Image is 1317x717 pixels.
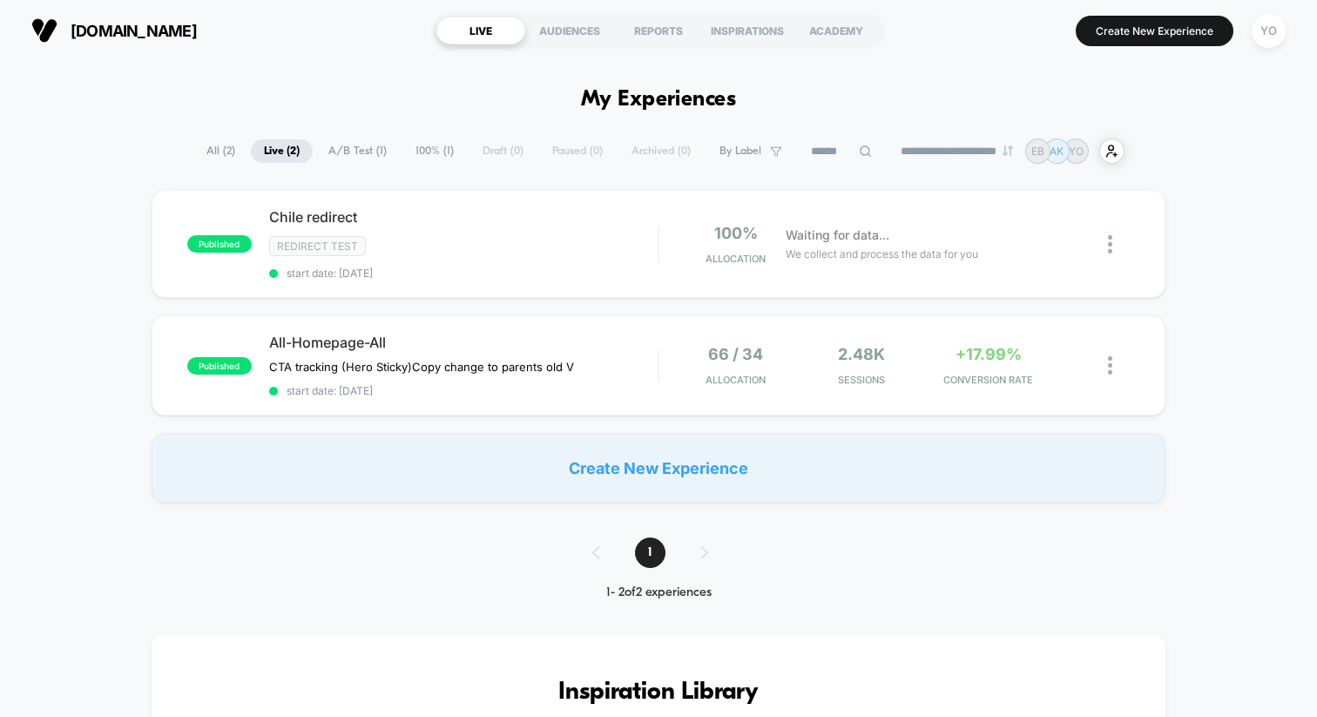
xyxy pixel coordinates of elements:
[193,139,248,163] span: All ( 2 )
[525,17,614,44] div: AUDIENCES
[1108,356,1112,375] img: close
[71,22,197,40] span: [DOMAIN_NAME]
[269,236,366,256] span: Redirect Test
[786,246,978,262] span: We collect and process the data for you
[26,17,202,44] button: [DOMAIN_NAME]
[956,345,1022,363] span: +17.99%
[581,87,737,112] h1: My Experiences
[269,208,658,226] span: Chile redirect
[251,139,313,163] span: Live ( 2 )
[269,334,658,351] span: All-Homepage-All
[706,374,766,386] span: Allocation
[714,224,758,242] span: 100%
[1246,13,1291,49] button: YO
[1003,145,1013,156] img: end
[838,345,885,363] span: 2.48k
[269,267,658,280] span: start date: [DATE]
[1076,16,1233,46] button: Create New Experience
[402,139,467,163] span: 100% ( 1 )
[1069,145,1084,158] p: YO
[703,17,792,44] div: INSPIRATIONS
[31,17,57,44] img: Visually logo
[187,235,252,253] span: published
[1108,235,1112,254] img: close
[315,139,400,163] span: A/B Test ( 1 )
[1252,14,1286,48] div: YO
[792,17,881,44] div: ACADEMY
[152,433,1165,503] div: Create New Experience
[929,374,1047,386] span: CONVERSION RATE
[786,226,889,245] span: Waiting for data...
[204,679,1113,707] h3: Inspiration Library
[803,374,921,386] span: Sessions
[575,585,743,600] div: 1 - 2 of 2 experiences
[708,345,763,363] span: 66 / 34
[1050,145,1064,158] p: AK
[614,17,703,44] div: REPORTS
[1031,145,1044,158] p: EB
[269,360,574,374] span: CTA tracking (Hero Sticky)Copy change to parents old V
[719,145,761,158] span: By Label
[635,538,665,568] span: 1
[269,384,658,397] span: start date: [DATE]
[187,357,252,375] span: published
[706,253,766,265] span: Allocation
[436,17,525,44] div: LIVE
